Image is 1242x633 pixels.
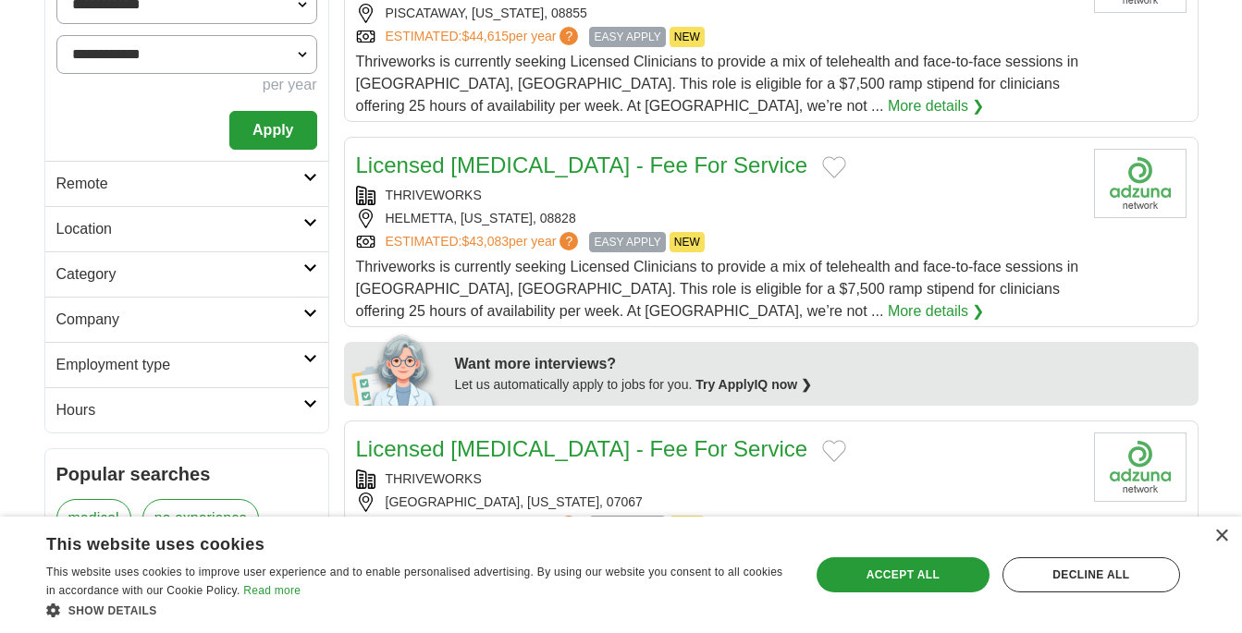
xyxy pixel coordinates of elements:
[45,342,328,387] a: Employment type
[1214,530,1228,543] div: Close
[1002,557,1180,592] div: Decline all
[356,54,1079,114] span: Thriveworks is currently seeking Licensed Clinicians to provide a mix of telehealth and face-to-f...
[142,499,260,538] a: no experience
[56,173,303,195] h2: Remote
[56,460,317,488] h2: Popular searches
[822,440,846,462] button: Add to favorite jobs
[45,206,328,251] a: Location
[356,209,1079,228] div: HELMETTA, [US_STATE], 08828
[56,218,303,240] h2: Location
[68,604,157,617] span: Show details
[56,309,303,331] h2: Company
[560,27,578,45] span: ?
[589,232,665,252] span: EASY APPLY
[229,111,316,150] button: Apply
[817,557,990,592] div: Accept all
[455,375,1187,395] div: Let us automatically apply to jobs for you.
[356,4,1079,23] div: PISCATAWAY, [US_STATE], 08855
[695,377,812,392] a: Try ApplyIQ now ❯
[243,584,301,597] a: Read more, opens a new window
[386,232,583,252] a: ESTIMATED:$43,083per year?
[560,516,578,534] span: ?
[589,516,665,536] span: EASY APPLY
[589,27,665,47] span: EASY APPLY
[45,161,328,206] a: Remote
[670,27,705,47] span: NEW
[386,27,583,47] a: ESTIMATED:$44,615per year?
[888,95,985,117] a: More details ❯
[356,152,808,177] a: Licensed [MEDICAL_DATA] - Fee For Service
[670,232,705,252] span: NEW
[356,259,1079,319] span: Thriveworks is currently seeking Licensed Clinicians to provide a mix of telehealth and face-to-f...
[46,528,741,555] div: This website uses cookies
[356,186,1079,205] div: THRIVEWORKS
[560,232,578,250] span: ?
[56,74,317,96] div: per year
[356,469,1079,489] div: THRIVEWORKS
[888,300,985,323] a: More details ❯
[356,436,808,461] a: Licensed [MEDICAL_DATA] - Fee For Service
[56,263,303,286] h2: Category
[45,297,328,342] a: Company
[670,516,705,536] span: NEW
[46,566,782,597] span: This website uses cookies to improve user experience and to enable personalised advertising. By u...
[56,499,131,538] a: medical
[45,387,328,432] a: Hours
[356,493,1079,512] div: [GEOGRAPHIC_DATA], [US_STATE], 07067
[1094,432,1187,502] img: Company logo
[46,601,787,619] div: Show details
[386,516,583,536] a: ESTIMATED:$41,493per year?
[822,156,846,178] button: Add to favorite jobs
[461,29,509,43] span: $44,615
[455,353,1187,375] div: Want more interviews?
[1094,149,1187,218] img: Company logo
[351,332,441,406] img: apply-iq-scientist.png
[56,399,303,421] h2: Hours
[45,251,328,297] a: Category
[461,234,509,249] span: $43,083
[56,354,303,376] h2: Employment type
